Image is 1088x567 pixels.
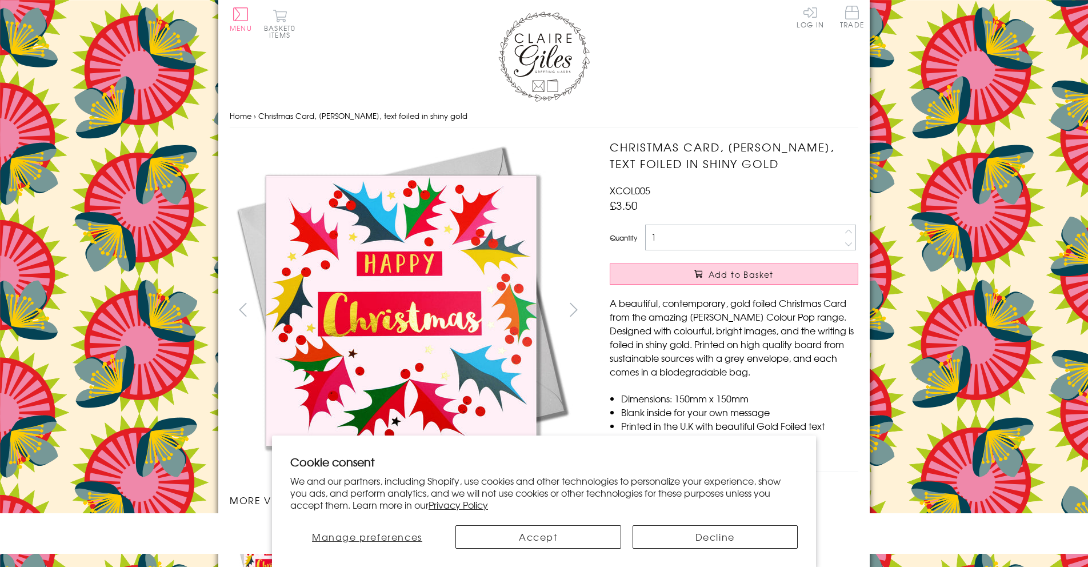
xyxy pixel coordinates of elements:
a: Log In [797,6,824,28]
button: next [561,297,587,322]
li: Comes cello wrapped in Compostable bag [621,433,858,446]
span: XCOL005 [610,183,650,197]
button: Menu [230,7,252,31]
button: Add to Basket [610,263,858,285]
img: Christmas Card, Bright Holly, text foiled in shiny gold [587,139,930,482]
span: Trade [840,6,864,28]
li: Blank inside for your own message [621,405,858,419]
button: Accept [455,525,621,549]
button: Decline [633,525,798,549]
span: 0 items [269,23,295,40]
span: Menu [230,23,252,33]
span: Manage preferences [312,530,422,544]
span: £3.50 [610,197,638,213]
img: Christmas Card, Bright Holly, text foiled in shiny gold [230,139,573,482]
nav: breadcrumbs [230,105,858,128]
a: Trade [840,6,864,30]
button: Manage preferences [290,525,444,549]
img: Claire Giles Greetings Cards [498,11,590,102]
p: A beautiful, contemporary, gold foiled Christmas Card from the amazing [PERSON_NAME] Colour Pop r... [610,296,858,378]
span: › [254,110,256,121]
label: Quantity [610,233,637,243]
p: We and our partners, including Shopify, use cookies and other technologies to personalize your ex... [290,475,798,510]
a: Home [230,110,251,121]
span: Christmas Card, [PERSON_NAME], text foiled in shiny gold [258,110,467,121]
button: prev [230,297,255,322]
li: Printed in the U.K with beautiful Gold Foiled text [621,419,858,433]
h3: More views [230,493,587,507]
li: Dimensions: 150mm x 150mm [621,392,858,405]
button: Basket0 items [264,9,295,38]
span: Add to Basket [709,269,774,280]
h1: Christmas Card, [PERSON_NAME], text foiled in shiny gold [610,139,858,172]
h2: Cookie consent [290,454,798,470]
a: Privacy Policy [429,498,488,512]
